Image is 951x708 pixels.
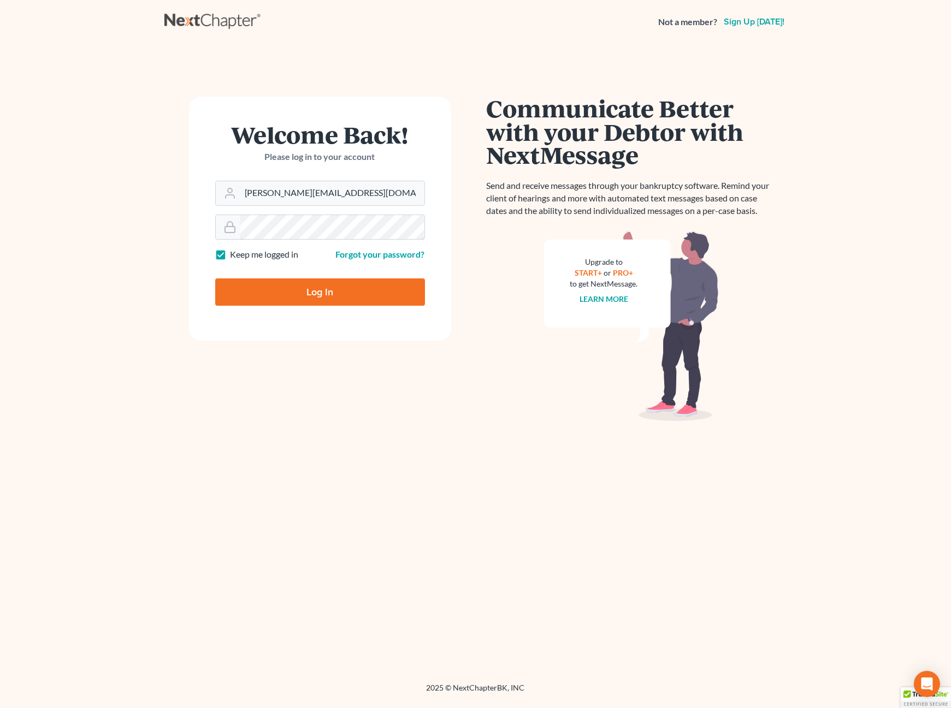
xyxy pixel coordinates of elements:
h1: Communicate Better with your Debtor with NextMessage [487,97,776,166]
a: Forgot your password? [336,249,425,259]
p: Please log in to your account [215,151,425,163]
strong: Not a member? [659,16,718,28]
a: PRO+ [613,268,633,277]
span: or [604,268,611,277]
p: Send and receive messages through your bankruptcy software. Remind your client of hearings and mo... [487,180,776,217]
a: START+ [575,268,602,277]
input: Email Address [240,181,424,205]
div: Upgrade to [570,257,638,267]
div: to get NextMessage. [570,278,638,289]
div: Open Intercom Messenger [914,671,940,697]
input: Log In [215,278,425,306]
a: Learn more [580,294,628,304]
div: 2025 © NextChapterBK, INC [164,682,787,702]
div: TrustedSite Certified [901,687,951,708]
h1: Welcome Back! [215,123,425,146]
a: Sign up [DATE]! [722,17,787,26]
label: Keep me logged in [231,248,299,261]
img: nextmessage_bg-59042aed3d76b12b5cd301f8e5b87938c9018125f34e5fa2b7a6b67550977c72.svg [544,230,719,421]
